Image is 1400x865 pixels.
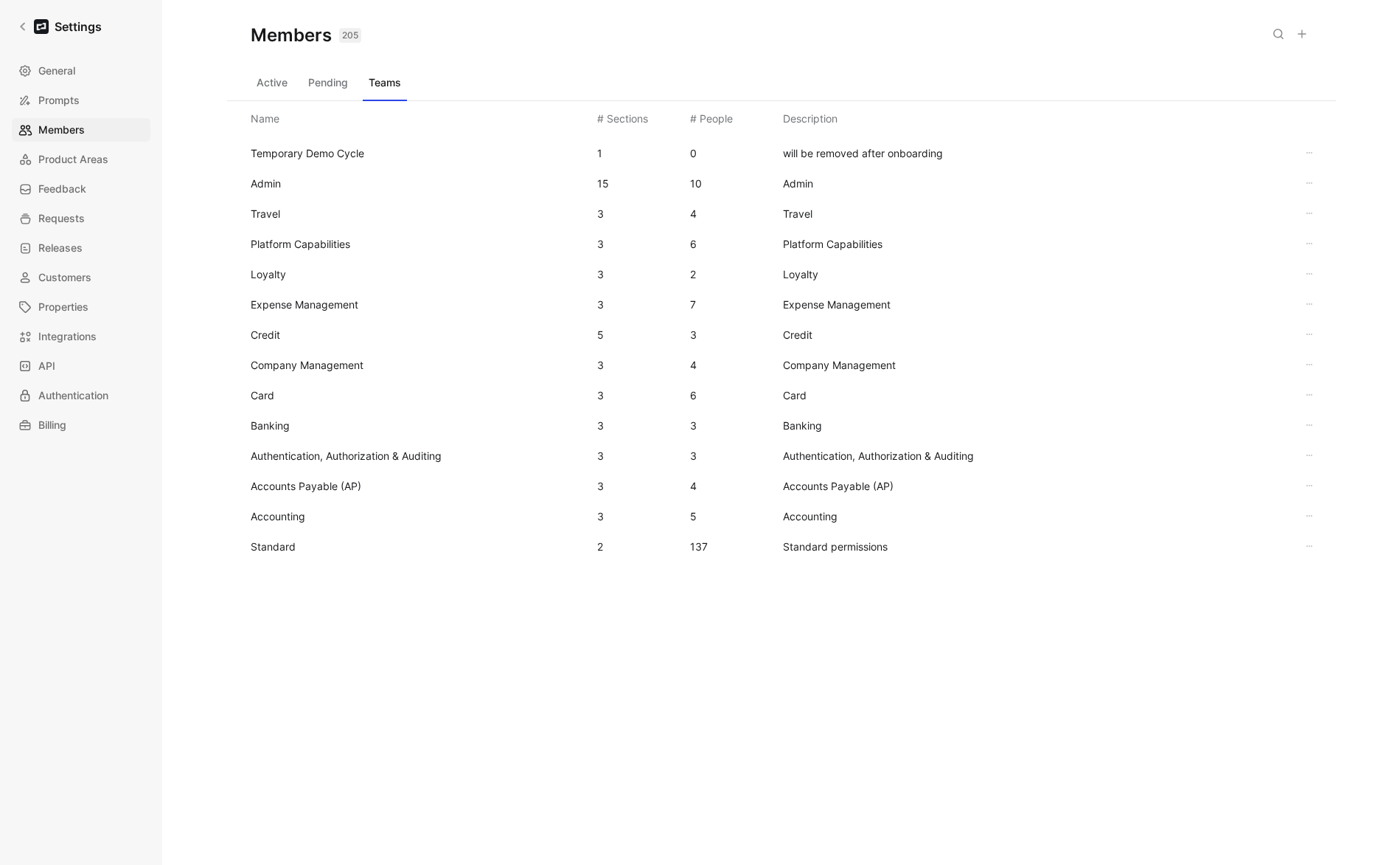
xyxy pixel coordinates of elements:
[38,387,108,404] span: Authentication
[690,447,697,465] div: 3
[12,266,150,289] a: Customers
[597,296,604,314] div: 3
[783,387,1286,404] span: Card
[783,417,1286,435] span: Banking
[239,229,1324,259] div: Platform Capabilities36Platform Capabilities
[38,328,97,345] span: Integrations
[597,145,602,162] div: 1
[251,207,280,220] span: Travel
[251,480,361,492] span: Accounts Payable (AP)
[38,62,75,80] span: General
[55,18,102,35] h1: Settings
[38,180,86,198] span: Feedback
[38,92,80,109] span: Prompts
[597,235,604,253] div: 3
[239,410,1324,441] div: Banking33Banking
[690,326,697,344] div: 3
[12,354,150,378] a: API
[251,298,358,311] span: Expense Management
[251,419,290,432] span: Banking
[251,359,363,371] span: Company Management
[783,110,837,128] div: Description
[597,417,604,435] div: 3
[597,326,604,344] div: 5
[239,380,1324,410] div: Card36Card
[690,417,697,435] div: 3
[251,449,442,462] span: Authentication, Authorization & Auditing
[12,413,150,437] a: Billing
[783,205,1286,223] span: Travel
[690,508,697,525] div: 5
[12,59,150,83] a: General
[239,320,1324,350] div: Credit53Credit
[783,508,1286,525] span: Accounting
[597,447,604,465] div: 3
[251,24,361,47] h1: Members
[38,121,85,139] span: Members
[38,210,85,227] span: Requests
[783,296,1286,314] span: Expense Management
[239,531,1324,562] div: Standard2137Standard permissions
[783,235,1286,253] span: Platform Capabilities
[38,298,88,316] span: Properties
[12,12,108,41] a: Settings
[597,110,648,128] div: # Sections
[38,416,66,434] span: Billing
[38,151,108,168] span: Product Areas
[783,145,1286,162] span: will be removed after onboarding
[251,238,350,250] span: Platform Capabilities
[690,296,696,314] div: 7
[38,239,83,257] span: Releases
[690,205,697,223] div: 4
[12,207,150,230] a: Requests
[12,295,150,319] a: Properties
[12,148,150,171] a: Product Areas
[239,350,1324,380] div: Company Management34Company Management
[690,110,733,128] div: # People
[597,356,604,374] div: 3
[239,289,1324,320] div: Expense Management37Expense Management
[12,177,150,201] a: Feedback
[239,138,1324,168] div: Temporary Demo Cycle10will be removed after onboarding
[783,538,1286,556] span: Standard permissions
[597,478,604,495] div: 3
[783,447,1286,465] span: Authentication, Authorization & Auditing
[239,471,1324,501] div: Accounts Payable (AP)34Accounts Payable (AP)
[251,540,296,553] span: Standard
[12,325,150,348] a: Integrations
[302,71,354,94] button: Pending
[251,328,280,341] span: Credit
[251,147,364,159] span: Temporary Demo Cycle
[251,389,274,402] span: Card
[597,387,604,404] div: 3
[38,269,91,286] span: Customers
[363,71,407,94] button: Teams
[597,175,609,193] div: 15
[251,510,305,523] span: Accounting
[783,266,1286,283] span: Loyalty
[783,326,1286,344] span: Credit
[339,28,361,43] div: 205
[783,175,1286,193] span: Admin
[783,356,1286,374] span: Company Management
[690,266,696,283] div: 2
[12,384,150,407] a: Authentication
[690,538,708,556] div: 137
[251,71,293,94] button: Active
[690,356,697,374] div: 4
[38,357,55,375] span: API
[597,538,603,556] div: 2
[251,268,286,280] span: Loyalty
[597,508,604,525] div: 3
[690,145,697,162] div: 0
[690,175,702,193] div: 10
[690,478,697,495] div: 4
[12,236,150,260] a: Releases
[239,501,1324,531] div: Accounting35Accounting
[239,259,1324,289] div: Loyalty32Loyalty
[239,199,1324,229] div: Travel34Travel
[690,387,697,404] div: 6
[239,168,1324,199] div: Admin1510Admin
[12,118,150,142] a: Members
[12,89,150,112] a: Prompts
